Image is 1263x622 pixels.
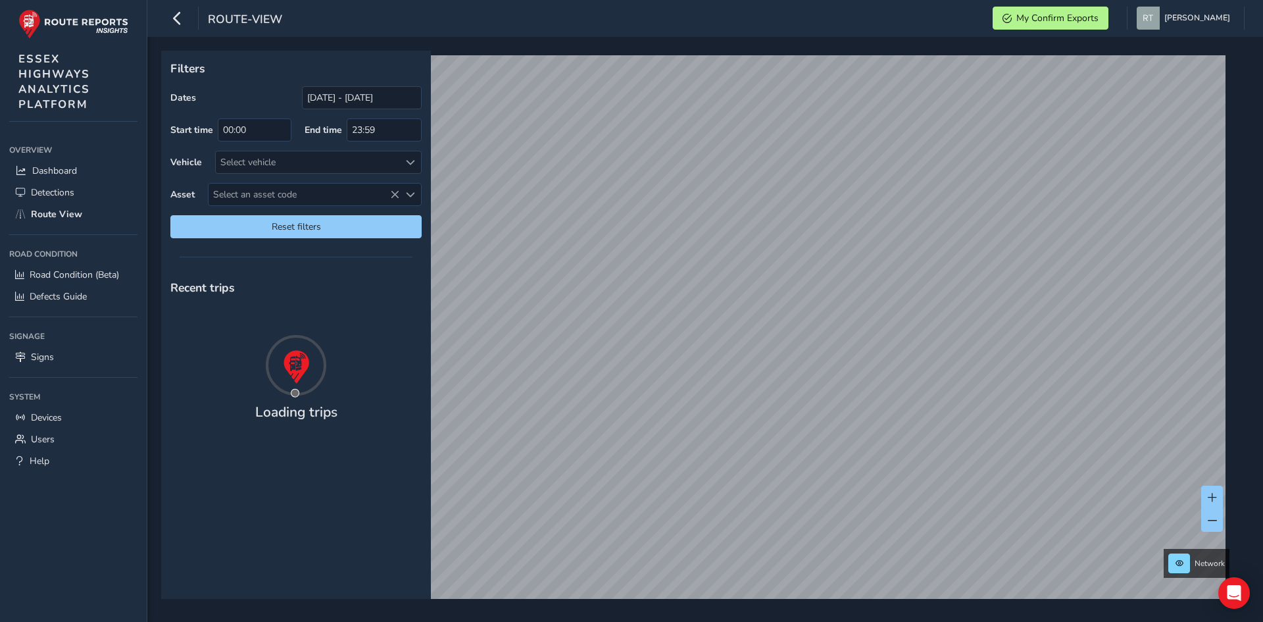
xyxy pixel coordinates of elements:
div: System [9,387,137,407]
label: Asset [170,188,195,201]
span: Detections [31,186,74,199]
span: Defects Guide [30,290,87,303]
span: Dashboard [32,165,77,177]
a: Signs [9,346,137,368]
span: My Confirm Exports [1016,12,1099,24]
a: Detections [9,182,137,203]
span: Road Condition (Beta) [30,269,119,281]
span: Devices [31,411,62,424]
div: Overview [9,140,137,160]
div: Select vehicle [216,151,399,173]
button: [PERSON_NAME] [1137,7,1235,30]
label: Vehicle [170,156,202,168]
span: Help [30,455,49,467]
a: Defects Guide [9,286,137,307]
a: Users [9,428,137,450]
a: Dashboard [9,160,137,182]
div: Select an asset code [399,184,421,205]
canvas: Map [166,55,1226,614]
button: Reset filters [170,215,422,238]
img: rr logo [18,9,128,39]
button: My Confirm Exports [993,7,1108,30]
span: Select an asset code [209,184,399,205]
label: Dates [170,91,196,104]
div: Road Condition [9,244,137,264]
a: Route View [9,203,137,225]
div: Open Intercom Messenger [1218,577,1250,609]
div: Signage [9,326,137,346]
a: Devices [9,407,137,428]
span: Route View [31,208,82,220]
span: Signs [31,351,54,363]
img: diamond-layout [1137,7,1160,30]
a: Help [9,450,137,472]
span: Users [31,433,55,446]
span: route-view [208,11,282,30]
p: Filters [170,60,422,77]
span: Network [1195,558,1225,569]
label: Start time [170,124,213,136]
span: Recent trips [170,280,235,296]
a: Road Condition (Beta) [9,264,137,286]
span: Reset filters [180,220,412,233]
h4: Loading trips [255,404,337,421]
span: [PERSON_NAME] [1164,7,1230,30]
span: ESSEX HIGHWAYS ANALYTICS PLATFORM [18,51,90,112]
label: End time [305,124,342,136]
